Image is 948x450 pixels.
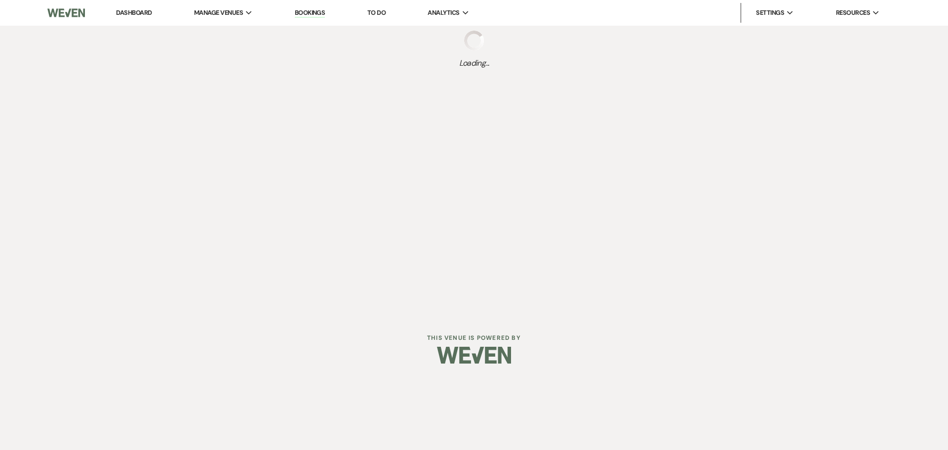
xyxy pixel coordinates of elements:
[116,8,152,17] a: Dashboard
[836,8,870,18] span: Resources
[756,8,784,18] span: Settings
[459,57,489,69] span: Loading...
[367,8,386,17] a: To Do
[428,8,459,18] span: Analytics
[194,8,243,18] span: Manage Venues
[437,338,511,372] img: Weven Logo
[47,2,85,23] img: Weven Logo
[295,8,325,18] a: Bookings
[464,31,484,50] img: loading spinner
